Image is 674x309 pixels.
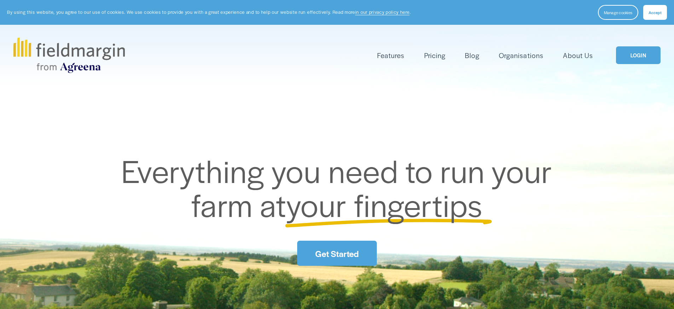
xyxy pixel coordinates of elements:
span: Everything you need to run your farm at [121,148,560,226]
a: folder dropdown [377,50,404,61]
a: Get Started [297,241,376,266]
a: in our privacy policy here [355,9,410,15]
span: Features [377,50,404,61]
button: Manage cookies [598,5,638,20]
span: Manage cookies [604,10,632,15]
p: By using this website, you agree to our use of cookies. We use cookies to provide you with a grea... [7,9,411,16]
img: fieldmargin.com [13,38,125,73]
a: Pricing [424,50,445,61]
a: Blog [465,50,479,61]
a: LOGIN [616,46,661,64]
button: Accept [643,5,667,20]
a: About Us [563,50,593,61]
a: Organisations [499,50,543,61]
span: Accept [649,10,662,15]
span: your fingertips [286,182,483,226]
